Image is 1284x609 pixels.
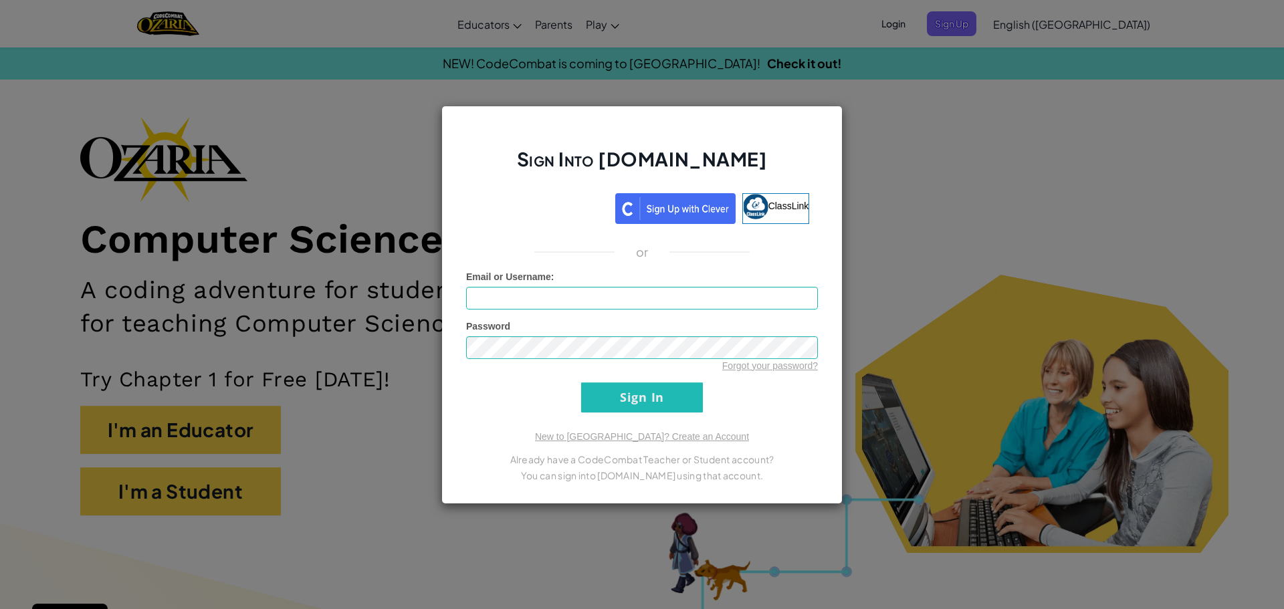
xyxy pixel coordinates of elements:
[636,244,649,260] p: or
[615,193,736,224] img: clever_sso_button@2x.png
[722,360,818,371] a: Forgot your password?
[466,451,818,467] p: Already have a CodeCombat Teacher or Student account?
[768,200,809,211] span: ClassLink
[466,146,818,185] h2: Sign Into [DOMAIN_NAME]
[466,271,551,282] span: Email or Username
[743,194,768,219] img: classlink-logo-small.png
[466,270,554,283] label: :
[468,192,615,221] iframe: Sign in with Google Button
[581,382,703,412] input: Sign In
[535,431,749,442] a: New to [GEOGRAPHIC_DATA]? Create an Account
[466,467,818,483] p: You can sign into [DOMAIN_NAME] using that account.
[466,321,510,332] span: Password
